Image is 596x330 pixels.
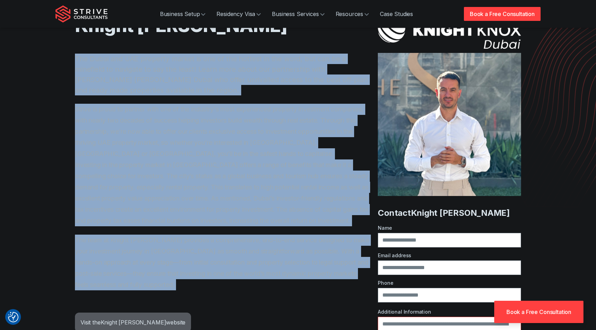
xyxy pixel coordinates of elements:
img: Strive Consultants [55,5,108,23]
button: Consent Preferences [8,312,18,322]
label: Additional Information [378,308,521,315]
label: Name [378,224,521,231]
a: Book a Free Consultation [494,301,583,323]
a: Resources [330,7,375,21]
a: Business Setup [154,7,211,21]
p: The team at Knight [PERSON_NAME] provides a comprehensive, end-to-end service designed to make yo... [75,235,369,290]
p: The Dubai and UAE property market is one of the hottest in the word, but can be a minefield to na... [75,54,369,95]
img: Knight Knox [378,14,521,49]
a: Business Services [266,7,330,21]
label: Phone [378,279,521,286]
a: Book a Free Consultation [464,7,541,21]
p: Strive is proud to partner with one of the industry's most experienced property investment compan... [75,104,369,226]
label: Email address [378,252,521,259]
a: Case Studies [374,7,419,21]
img: Revisit consent button [8,312,18,322]
a: Residency Visa [211,7,266,21]
img: Knight Knox [378,53,521,196]
h4: Contact Knight [PERSON_NAME] [378,207,521,219]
